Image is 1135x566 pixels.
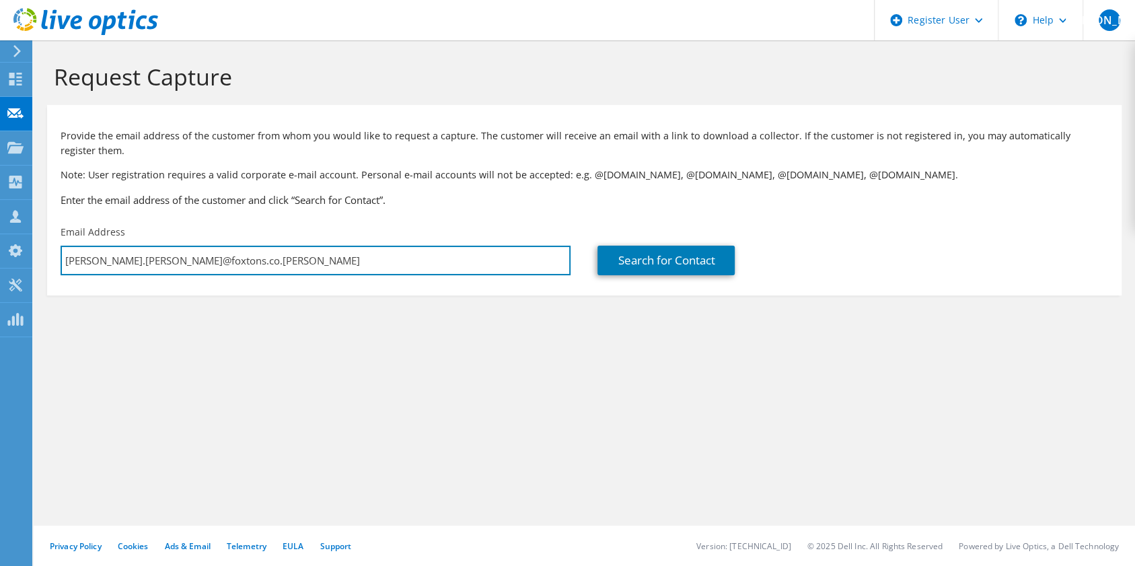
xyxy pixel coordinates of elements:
span: [PERSON_NAME] [1099,9,1120,31]
a: Privacy Policy [50,540,102,552]
h1: Request Capture [54,63,1108,91]
a: Support [320,540,351,552]
h3: Enter the email address of the customer and click “Search for Contact”. [61,192,1108,207]
a: Cookies [118,540,149,552]
li: Powered by Live Optics, a Dell Technology [959,540,1119,552]
p: Provide the email address of the customer from whom you would like to request a capture. The cust... [61,129,1108,158]
a: Telemetry [227,540,266,552]
li: © 2025 Dell Inc. All Rights Reserved [807,540,943,552]
label: Email Address [61,225,125,239]
p: Note: User registration requires a valid corporate e-mail account. Personal e-mail accounts will ... [61,168,1108,182]
a: Ads & Email [165,540,211,552]
svg: \n [1015,14,1027,26]
li: Version: [TECHNICAL_ID] [696,540,791,552]
a: EULA [283,540,303,552]
a: Search for Contact [597,246,735,275]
